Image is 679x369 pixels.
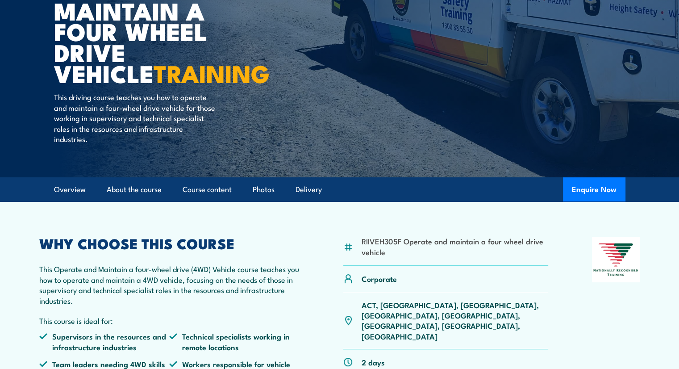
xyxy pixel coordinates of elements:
p: This driving course teaches you how to operate and maintain a four-wheel drive vehicle for those ... [54,92,217,144]
button: Enquire Now [563,177,625,201]
a: Course content [183,178,232,201]
strong: TRAINING [154,54,270,91]
a: About the course [107,178,162,201]
p: ACT, [GEOGRAPHIC_DATA], [GEOGRAPHIC_DATA], [GEOGRAPHIC_DATA], [GEOGRAPHIC_DATA], [GEOGRAPHIC_DATA... [362,300,549,342]
p: This Operate and Maintain a four-wheel drive (4WD) Vehicle course teaches you how to operate and ... [39,264,300,306]
li: RIIVEH305F Operate and maintain a four wheel drive vehicle [362,236,549,257]
a: Delivery [296,178,322,201]
p: This course is ideal for: [39,315,300,326]
li: Supervisors in the resources and infrastructure industries [39,331,170,352]
h2: WHY CHOOSE THIS COURSE [39,237,300,249]
p: Corporate [362,273,397,284]
p: 2 days [362,357,385,367]
img: Nationally Recognised Training logo. [592,237,640,282]
li: Technical specialists working in remote locations [169,331,300,352]
a: Overview [54,178,86,201]
a: Photos [253,178,275,201]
